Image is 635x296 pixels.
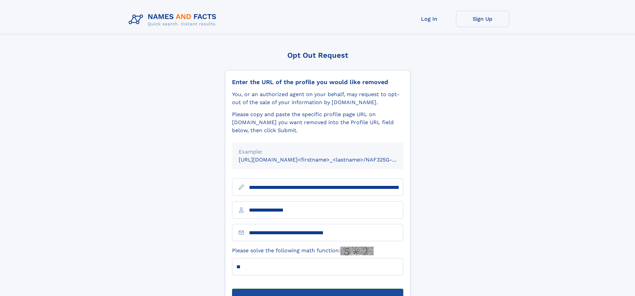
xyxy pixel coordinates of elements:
[403,11,456,27] a: Log In
[126,11,222,29] img: Logo Names and Facts
[232,247,374,255] label: Please solve the following math function:
[225,51,410,59] div: Opt Out Request
[232,110,403,134] div: Please copy and paste the specific profile page URL on [DOMAIN_NAME] you want removed into the Pr...
[456,11,509,27] a: Sign Up
[232,90,403,106] div: You, or an authorized agent on your behalf, may request to opt-out of the sale of your informatio...
[239,157,416,163] small: [URL][DOMAIN_NAME]<firstname>_<lastname>/NAF325G-xxxxxxxx
[239,148,397,156] div: Example:
[232,78,403,86] div: Enter the URL of the profile you would like removed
